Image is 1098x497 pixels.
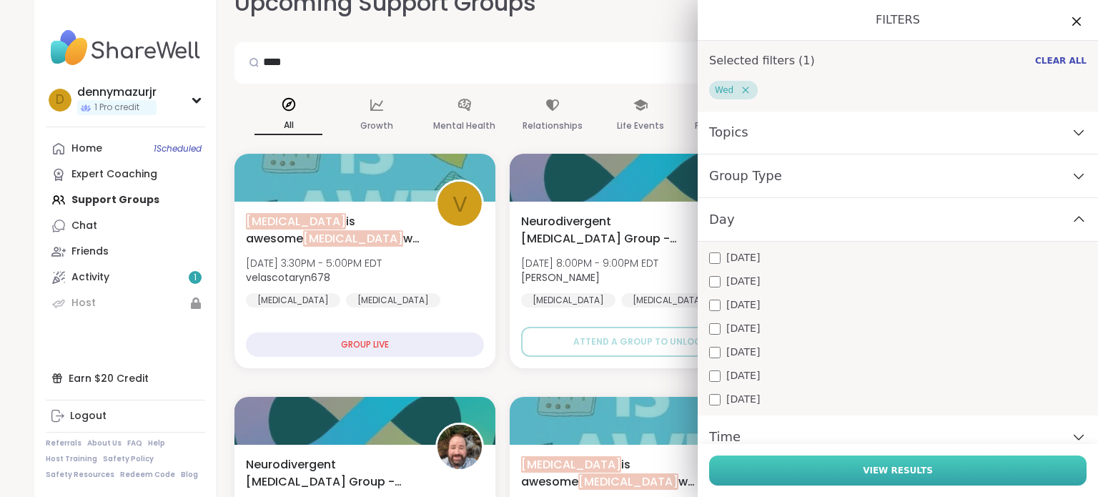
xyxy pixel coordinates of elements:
[360,117,393,134] p: Growth
[726,345,760,360] span: [DATE]
[94,102,139,114] span: 1 Pro credit
[521,293,615,307] div: [MEDICAL_DATA]
[521,270,600,285] b: [PERSON_NAME]
[709,122,748,142] span: Topics
[120,470,175,480] a: Redeem Code
[521,456,621,473] span: [MEDICAL_DATA]
[521,327,759,357] button: Attend a group to unlock
[46,365,205,391] div: Earn $20 Credit
[346,293,440,307] div: [MEDICAL_DATA]
[87,438,122,448] a: About Us
[246,213,420,247] span: is awesome workbook
[246,256,382,270] span: [DATE] 3:30PM - 5:00PM EDT
[46,239,205,265] a: Friends
[1035,55,1087,67] span: Clear All
[246,293,340,307] div: [MEDICAL_DATA]
[709,456,1087,486] button: View Results
[437,425,482,469] img: Brian_L
[254,117,322,135] p: All
[148,438,165,448] a: Help
[70,409,107,423] div: Logout
[726,297,760,313] span: [DATE]
[46,454,97,464] a: Host Training
[709,427,741,447] span: Time
[71,167,157,182] div: Expert Coaching
[71,296,96,310] div: Host
[709,210,735,230] span: Day
[726,274,760,289] span: [DATE]
[726,392,760,407] span: [DATE]
[181,470,198,480] a: Blog
[71,219,97,233] div: Chat
[709,166,782,186] span: Group Type
[46,438,81,448] a: Referrals
[71,142,102,156] div: Home
[46,213,205,239] a: Chat
[715,84,733,96] span: Wed
[71,245,109,259] div: Friends
[194,272,197,284] span: 1
[56,91,64,109] span: d
[154,143,202,154] span: 1 Scheduled
[46,23,205,73] img: ShareWell Nav Logo
[246,213,346,230] span: [MEDICAL_DATA]
[46,403,205,429] a: Logout
[46,265,205,290] a: Activity1
[578,473,678,490] span: [MEDICAL_DATA]
[246,456,420,491] span: Neurodivergent [MEDICAL_DATA] Group - [DATE]
[71,270,109,285] div: Activity
[127,438,142,448] a: FAQ
[521,256,658,270] span: [DATE] 8:00PM - 9:00PM EDT
[246,270,330,285] b: velascotaryn678
[103,454,154,464] a: Safety Policy
[695,117,762,134] p: Physical Health
[726,368,760,383] span: [DATE]
[46,470,114,480] a: Safety Resources
[709,52,815,69] h1: Selected filters ( 1 )
[46,162,205,187] a: Expert Coaching
[863,464,933,477] span: View Results
[617,117,664,134] p: Life Events
[726,321,760,336] span: [DATE]
[303,230,403,247] span: [MEDICAL_DATA]
[433,117,495,134] p: Mental Health
[523,117,583,134] p: Relationships
[621,293,716,307] div: [MEDICAL_DATA]
[573,335,707,348] span: Attend a group to unlock
[726,250,760,265] span: [DATE]
[46,136,205,162] a: Home1Scheduled
[521,456,695,491] span: is awesome workbook
[246,333,484,357] div: GROUP LIVE
[46,290,205,316] a: Host
[709,11,1087,29] h1: Filters
[452,187,468,221] span: v
[521,213,695,247] span: Neurodivergent [MEDICAL_DATA] Group - [DATE]
[77,84,157,100] div: dennymazurjr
